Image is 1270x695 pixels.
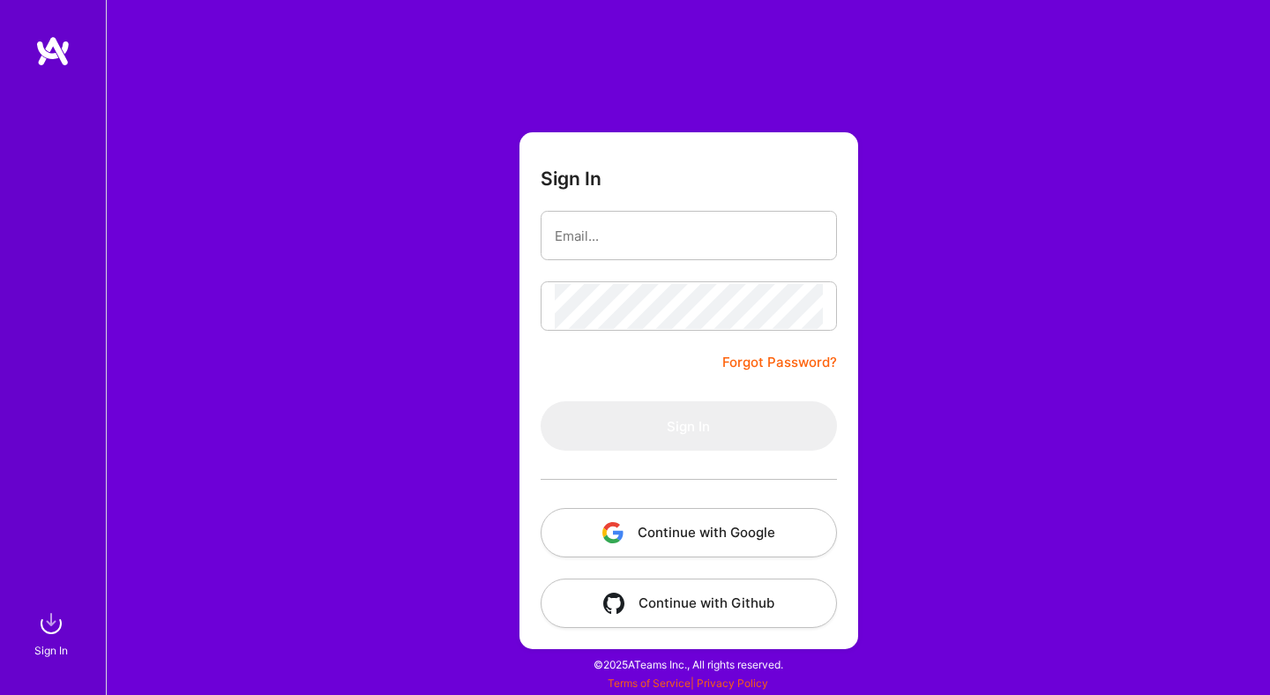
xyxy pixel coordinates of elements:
[34,641,68,660] div: Sign In
[106,642,1270,686] div: © 2025 ATeams Inc., All rights reserved.
[541,579,837,628] button: Continue with Github
[555,213,823,258] input: Email...
[722,352,837,373] a: Forgot Password?
[541,401,837,451] button: Sign In
[608,676,768,690] span: |
[35,35,71,67] img: logo
[541,508,837,557] button: Continue with Google
[541,168,601,190] h3: Sign In
[602,522,624,543] img: icon
[608,676,691,690] a: Terms of Service
[37,606,69,660] a: sign inSign In
[34,606,69,641] img: sign in
[603,593,624,614] img: icon
[697,676,768,690] a: Privacy Policy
